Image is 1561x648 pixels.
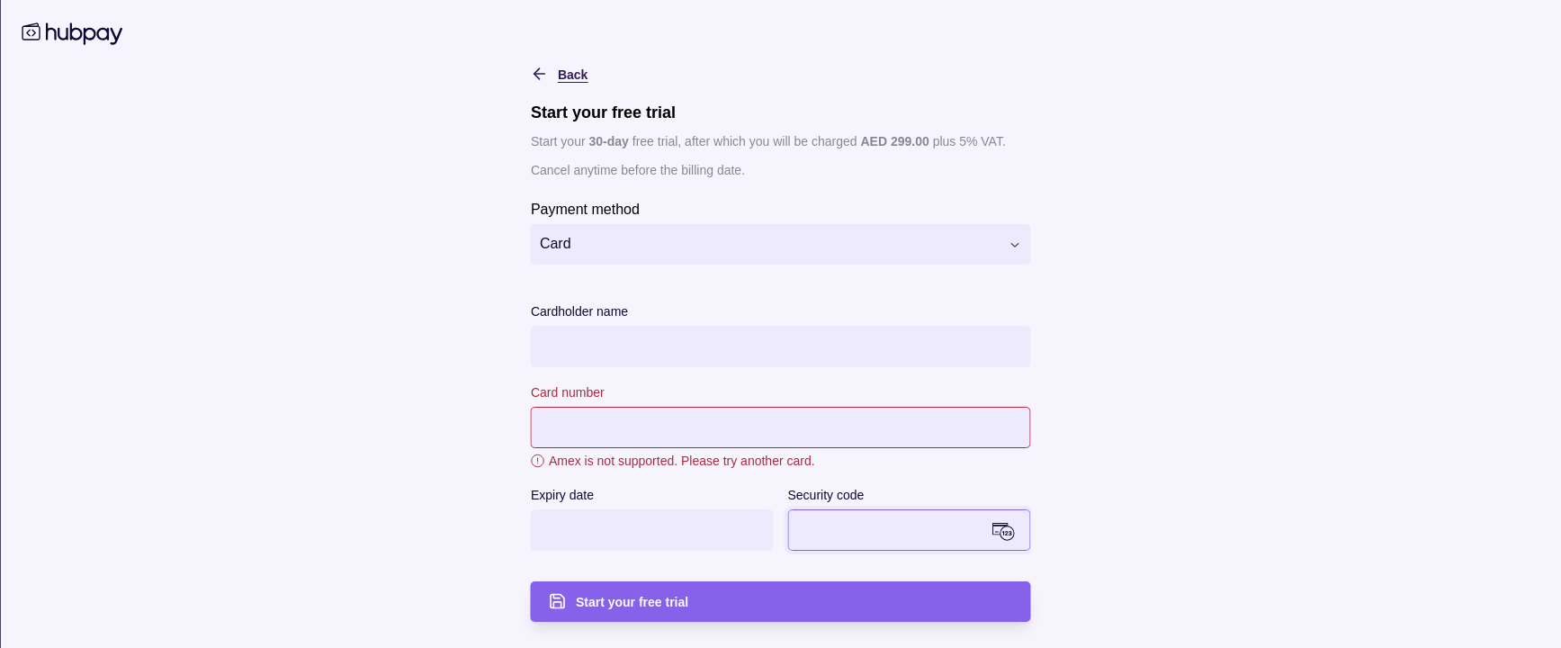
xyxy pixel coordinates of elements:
p: Start your free trial, after which you will be charged plus 5% VAT. [531,131,1030,151]
span: Start your free trial [576,595,688,609]
p: 30 -day [589,134,629,148]
span: Card number - Amex is not supported. Please try another card. [549,452,815,470]
h1: Start your free trial [531,103,1030,122]
label: Security code [788,484,865,506]
button: Back [531,63,588,85]
p: AED 299.00 [860,134,929,148]
button: Start your free trial [531,581,1030,622]
label: Expiry date [531,484,594,506]
p: Cancel anytime before the billing date. [531,160,1030,180]
label: Cardholder name [531,301,628,322]
label: Payment method [531,198,640,220]
span: Back [558,67,588,82]
p: Payment method [531,202,640,217]
label: Card number [531,382,605,403]
span: Amex is not supported. Please try another card. [549,452,815,470]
